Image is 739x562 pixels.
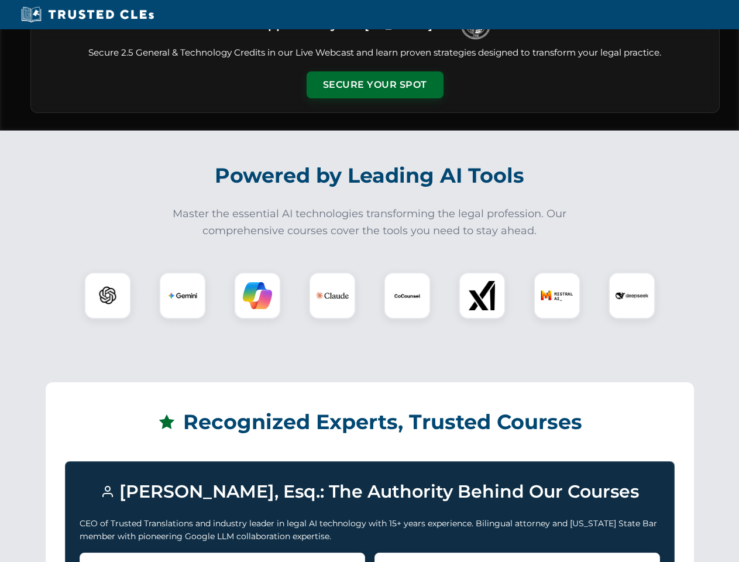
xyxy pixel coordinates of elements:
[309,272,356,319] div: Claude
[65,402,675,443] h2: Recognized Experts, Trusted Courses
[243,281,272,310] img: Copilot Logo
[534,272,580,319] div: Mistral AI
[316,279,349,312] img: Claude Logo
[384,272,431,319] div: CoCounsel
[84,272,131,319] div: ChatGPT
[80,517,660,543] p: CEO of Trusted Translations and industry leader in legal AI technology with 15+ years experience....
[46,155,694,196] h2: Powered by Leading AI Tools
[45,46,705,60] p: Secure 2.5 General & Technology Credits in our Live Webcast and learn proven strategies designed ...
[159,272,206,319] div: Gemini
[459,272,506,319] div: xAI
[609,272,655,319] div: DeepSeek
[168,281,197,310] img: Gemini Logo
[234,272,281,319] div: Copilot
[468,281,497,310] img: xAI Logo
[91,279,125,313] img: ChatGPT Logo
[393,281,422,310] img: CoCounsel Logo
[80,476,660,508] h3: [PERSON_NAME], Esq.: The Authority Behind Our Courses
[616,279,648,312] img: DeepSeek Logo
[541,279,573,312] img: Mistral AI Logo
[307,71,444,98] button: Secure Your Spot
[165,205,575,239] p: Master the essential AI technologies transforming the legal profession. Our comprehensive courses...
[18,6,157,23] img: Trusted CLEs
